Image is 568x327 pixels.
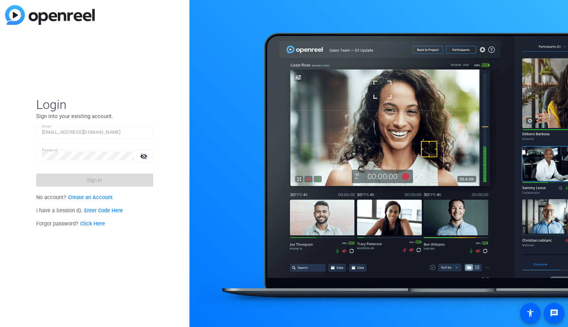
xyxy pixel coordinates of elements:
mat-icon: message [550,309,558,318]
span: No account? [36,194,113,201]
mat-icon: accessibility [526,309,535,318]
a: Click Here [80,221,105,227]
a: Enter Code Here [84,208,123,214]
mat-icon: visibility_off [136,151,153,161]
span: Login [36,97,153,112]
p: Sign into your existing account. [36,112,153,120]
a: Create an Account [68,194,113,201]
span: I have a Session ID. [36,208,123,214]
span: Forgot password? [36,221,105,227]
input: Enter Email Address [42,128,147,137]
mat-label: Email [42,124,51,128]
mat-label: Password [42,148,58,152]
img: blue-gradient.svg [5,5,95,25]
